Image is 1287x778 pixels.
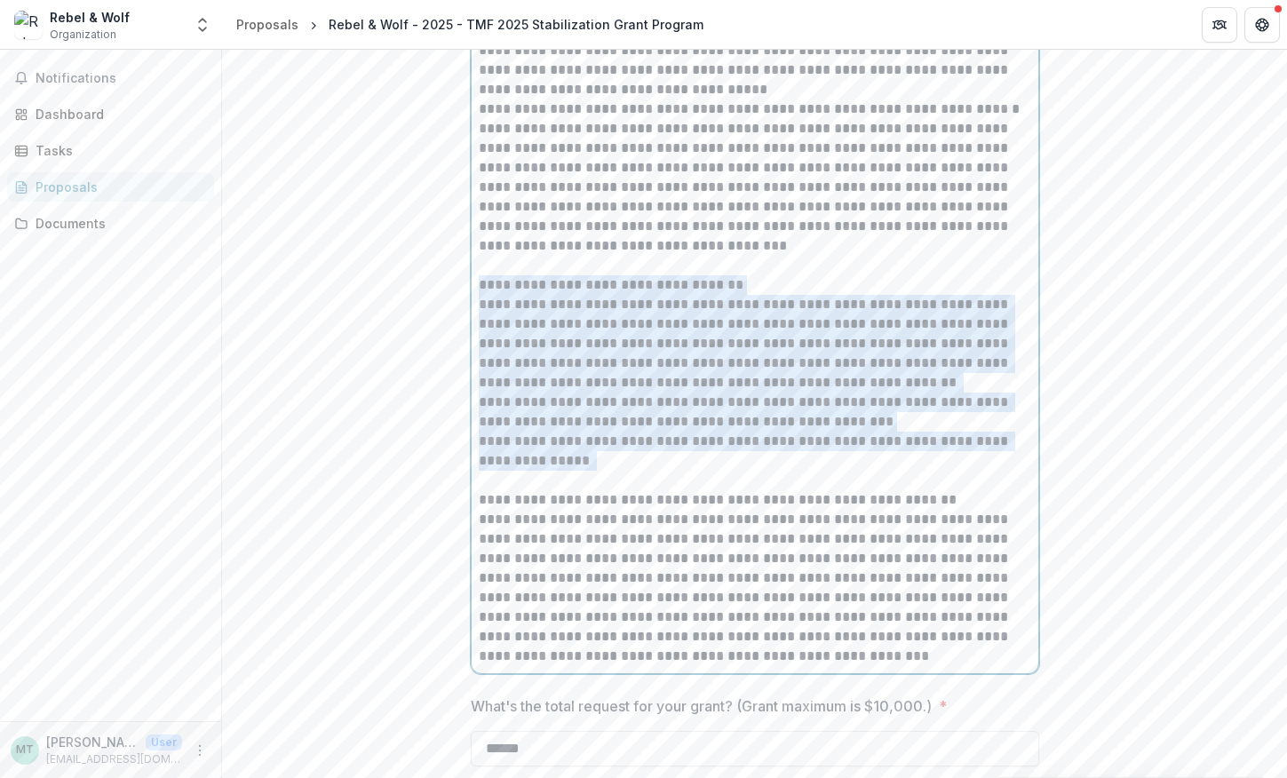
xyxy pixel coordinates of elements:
img: Rebel & Wolf [14,11,43,39]
div: Documents [36,214,200,233]
a: Dashboard [7,99,214,129]
button: Notifications [7,64,214,92]
button: More [189,740,211,761]
a: Documents [7,209,214,238]
nav: breadcrumb [229,12,711,37]
a: Proposals [7,172,214,202]
span: Organization [50,27,116,43]
div: Rebel & Wolf [50,8,130,27]
p: What's the total request for your grant? (Grant maximum is $10,000.) [471,695,932,717]
div: Proposals [236,15,298,34]
button: Open entity switcher [190,7,215,43]
span: Notifications [36,71,207,86]
div: Malte Thies [16,744,34,756]
p: User [146,734,182,750]
div: Dashboard [36,105,200,123]
button: Partners [1202,7,1237,43]
p: [EMAIL_ADDRESS][DOMAIN_NAME] [46,751,182,767]
div: Tasks [36,141,200,160]
div: Rebel & Wolf - 2025 - TMF 2025 Stabilization Grant Program [329,15,703,34]
p: [PERSON_NAME] [46,733,139,751]
a: Tasks [7,136,214,165]
button: Get Help [1244,7,1280,43]
div: Proposals [36,178,200,196]
a: Proposals [229,12,306,37]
